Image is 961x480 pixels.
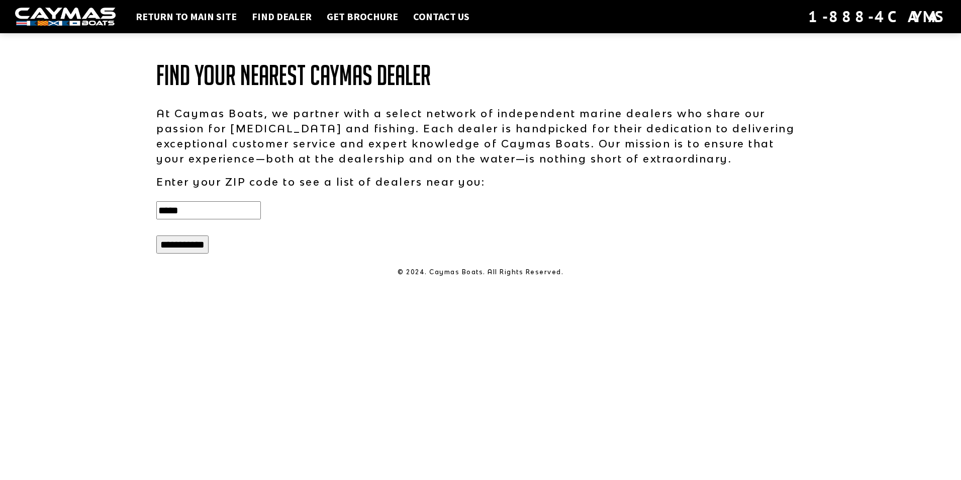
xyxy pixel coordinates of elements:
[156,60,805,91] h1: Find Your Nearest Caymas Dealer
[131,10,242,23] a: Return to main site
[156,174,805,189] p: Enter your ZIP code to see a list of dealers near you:
[808,6,946,28] div: 1-888-4CAYMAS
[156,268,805,277] p: © 2024. Caymas Boats. All Rights Reserved.
[247,10,317,23] a: Find Dealer
[322,10,403,23] a: Get Brochure
[156,106,805,166] p: At Caymas Boats, we partner with a select network of independent marine dealers who share our pas...
[15,8,116,26] img: white-logo-c9c8dbefe5ff5ceceb0f0178aa75bf4bb51f6bca0971e226c86eb53dfe498488.png
[408,10,474,23] a: Contact Us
